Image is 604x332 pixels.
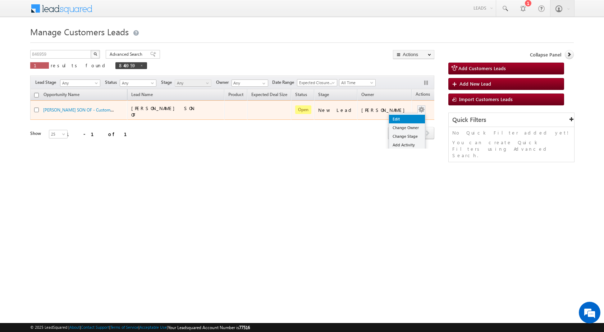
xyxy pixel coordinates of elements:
span: Any [120,80,154,86]
span: next [421,127,434,139]
div: Show [30,130,43,137]
a: Stage [315,91,333,100]
a: Change Stage [389,132,425,141]
span: Manage Customers Leads [30,26,129,37]
img: d_60004797649_company_0_60004797649 [12,38,30,47]
span: 25 [49,131,68,137]
span: 1 [34,62,45,68]
a: prev [388,128,401,139]
span: Collapse Panel [530,51,561,58]
span: Any [175,80,209,86]
a: Expected Deal Size [248,91,291,100]
a: 25 [49,130,68,138]
a: Contact Support [81,325,109,329]
input: Type to Search [232,79,268,87]
a: All Time [339,79,376,86]
a: [PERSON_NAME] SON OF - Customers Leads [43,106,128,113]
span: 77516 [239,325,250,330]
span: Opportunity Name [44,92,79,97]
a: Show All Items [258,80,267,87]
span: Status [105,79,120,86]
span: Add New Lead [459,81,491,87]
span: Owner [216,79,232,86]
div: New Lead [318,107,354,113]
span: Import Customers Leads [459,96,513,102]
em: Start Chat [98,222,131,231]
a: Expected Closure Date [297,79,337,86]
span: Lead Name [128,91,156,100]
span: Open [295,105,311,114]
span: [PERSON_NAME] SON OF [131,105,195,118]
a: Add Activity [389,141,425,149]
span: Date Range [272,79,297,86]
a: Edit [389,115,425,123]
span: All Time [339,79,374,86]
span: Expected Deal Size [251,92,287,97]
p: You can create Quick Filters using Advanced Search. [452,139,571,159]
p: No Quick Filter added yet! [452,129,571,136]
span: Add Customers Leads [458,65,506,71]
a: Acceptable Use [139,325,167,329]
span: Your Leadsquared Account Number is [168,325,250,330]
span: Stage [161,79,175,86]
img: Search [93,52,97,56]
a: Change Owner [389,123,425,132]
div: Chat with us now [37,38,121,47]
a: next [421,128,434,139]
textarea: Type your message and hit 'Enter' [9,67,131,215]
button: Actions [393,50,434,59]
a: Status [292,91,311,100]
span: Advanced Search [110,51,145,58]
span: Product [228,92,243,97]
div: Minimize live chat window [118,4,135,21]
span: Actions [412,90,434,100]
a: Any [175,79,211,87]
div: [PERSON_NAME] [361,107,408,113]
a: Opportunity Name [40,91,83,100]
a: Any [120,79,156,87]
span: Owner [361,92,374,97]
span: Any [60,80,98,86]
div: Quick Filters [449,113,574,127]
input: Check all records [34,93,39,97]
span: 846959 [119,62,136,68]
div: 1 - 1 of 1 [66,130,136,138]
span: Lead Stage [35,79,59,86]
a: About [69,325,80,329]
a: Any [60,79,100,87]
a: Terms of Service [110,325,138,329]
span: prev [388,127,401,139]
span: Stage [318,92,329,97]
span: results found [51,62,108,68]
span: Expected Closure Date [297,79,335,86]
span: © 2025 LeadSquared | | | | | [30,324,250,331]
